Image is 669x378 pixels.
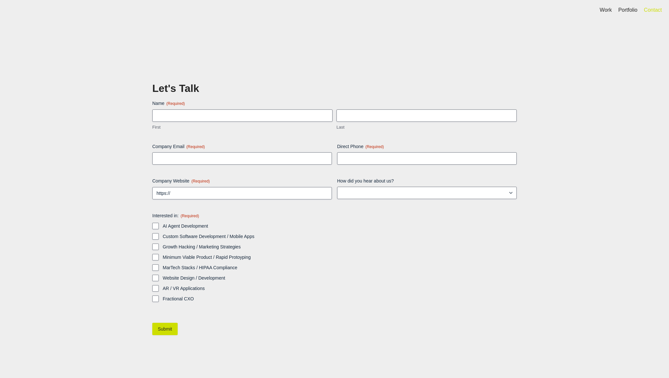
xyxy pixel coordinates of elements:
label: First [152,124,333,131]
label: Growth Hacking / Marketing Strategies [163,244,517,250]
label: AI Agent Development [163,223,517,229]
a: Contact [644,6,662,14]
label: Company Website [152,178,332,184]
span: (Required) [181,214,199,218]
span: (Required) [186,145,205,149]
a: Portfolio [618,6,637,14]
label: Custom Software Development / Mobile Apps [163,233,517,240]
label: MarTech Stacks / HIPAA Compliance [163,264,517,271]
span: (Required) [365,145,384,149]
label: AR / VR Applications [163,285,517,292]
nav: Main nav [596,5,665,16]
legend: Name [152,100,185,107]
span: (Required) [191,179,210,183]
h2: Let's Talk [152,83,517,94]
label: Last [336,124,517,131]
input: Submit [152,323,178,335]
a: Work [600,6,612,14]
label: Fractional CXO [163,296,517,302]
label: Company Email [152,143,332,150]
span: (Required) [166,101,185,106]
label: How did you hear about us? [337,178,517,184]
label: Website Design / Development [163,275,517,281]
input: https:// [152,187,332,199]
label: Direct Phone [337,143,517,150]
label: Minimum Viable Product / Rapid Protoyping [163,254,517,260]
legend: Interested in: [152,212,199,219]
